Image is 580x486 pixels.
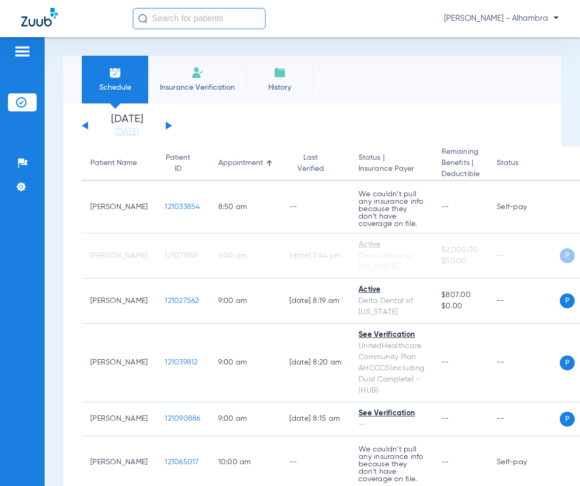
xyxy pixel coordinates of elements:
[133,8,266,29] input: Search for patients
[359,446,424,483] p: We couldn’t pull any insurance info because they don’t have coverage on file.
[95,114,159,137] li: [DATE]
[441,203,449,211] span: --
[218,158,272,169] div: Appointment
[560,293,575,308] span: P
[281,402,351,436] td: [DATE] 8:15 AM
[488,279,560,324] td: --
[359,284,424,296] div: Active
[359,239,424,250] div: Active
[441,415,449,422] span: --
[359,341,424,396] div: UnitedHealthcare Community Plan AHCCCS(including Dual Complete) - (HUB)
[359,419,424,430] div: --
[82,279,156,324] td: [PERSON_NAME]
[82,181,156,233] td: [PERSON_NAME]
[359,296,424,318] div: Delta Dental of [US_STATE]
[138,14,148,23] img: Search Icon
[359,408,424,419] div: See Verification
[289,152,342,175] div: Last Verified
[82,233,156,279] td: [PERSON_NAME]
[165,458,199,466] span: 121065017
[441,256,480,267] span: $50.00
[488,324,560,402] td: --
[165,297,199,305] span: 121027562
[210,324,281,402] td: 9:00 AM
[90,158,148,169] div: Patient Name
[560,248,575,263] span: P
[274,66,286,79] img: History
[109,66,122,79] img: Schedule
[191,66,204,79] img: Manual Insurance Verification
[165,203,200,211] span: 121033854
[441,458,449,466] span: --
[82,324,156,402] td: [PERSON_NAME]
[165,252,198,259] span: 121071959
[21,8,58,27] img: Zuub Logo
[488,146,560,181] th: Status
[210,279,281,324] td: 9:00 AM
[359,250,424,273] div: Delta Dental of [US_STATE]
[444,13,559,24] span: [PERSON_NAME] - Alhambra
[289,152,332,175] div: Last Verified
[359,190,424,228] p: We couldn’t pull any insurance info because they don’t have coverage on file.
[210,181,281,233] td: 8:50 AM
[281,233,351,279] td: [DATE] 7:44 PM
[281,181,351,233] td: --
[441,169,480,180] span: Deductible
[165,152,201,175] div: Patient ID
[560,355,575,370] span: P
[95,127,159,137] a: [DATE]
[165,415,200,422] span: 121090886
[433,146,488,181] th: Remaining Benefits |
[165,152,191,175] div: Patient ID
[281,279,351,324] td: [DATE] 8:19 AM
[14,45,31,58] img: hamburger-icon
[488,402,560,436] td: --
[441,301,480,312] span: $0.00
[210,233,281,279] td: 9:00 AM
[281,324,351,402] td: [DATE] 8:20 AM
[359,163,424,175] span: Insurance Payer
[218,158,263,169] div: Appointment
[90,82,140,93] span: Schedule
[90,158,137,169] div: Patient Name
[82,402,156,436] td: [PERSON_NAME]
[527,435,580,486] iframe: Chat Widget
[488,233,560,279] td: --
[359,329,424,341] div: See Verification
[441,359,449,366] span: --
[350,146,433,181] th: Status |
[441,245,480,256] span: $2,000.00
[488,181,560,233] td: Self-pay
[560,412,575,427] span: P
[210,402,281,436] td: 9:00 AM
[441,290,480,301] span: $807.00
[165,359,198,366] span: 121039812
[254,82,305,93] span: History
[156,82,238,93] span: Insurance Verification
